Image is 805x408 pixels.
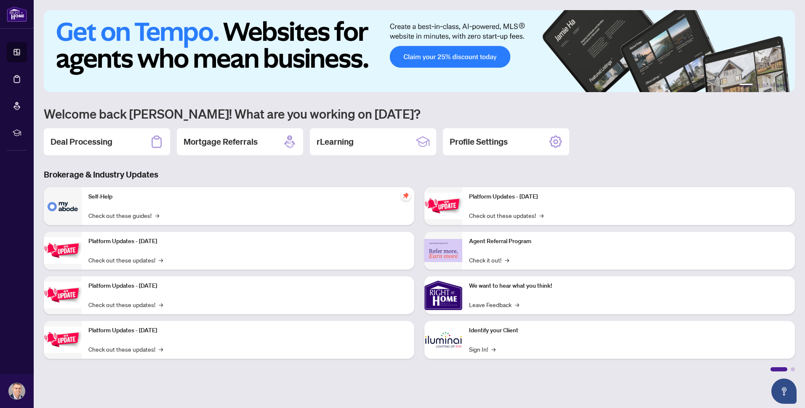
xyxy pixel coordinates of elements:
a: Check out these guides!→ [88,211,159,220]
img: Self-Help [44,187,82,225]
span: → [159,300,163,309]
span: → [159,255,163,265]
img: logo [7,6,27,22]
h2: Mortgage Referrals [184,136,258,148]
img: Agent Referral Program [424,239,462,262]
a: Check out these updates!→ [469,211,544,220]
h2: Profile Settings [450,136,508,148]
p: We want to hear what you think! [469,281,788,291]
span: → [159,344,163,354]
span: → [155,211,159,220]
a: Check out these updates!→ [88,255,163,265]
p: Platform Updates - [DATE] [88,237,408,246]
button: 1 [739,84,753,87]
button: 6 [783,84,786,87]
img: Platform Updates - June 23, 2025 [424,193,462,219]
h2: rLearning [317,136,354,148]
p: Agent Referral Program [469,237,788,246]
p: Platform Updates - [DATE] [469,192,788,201]
img: We want to hear what you think! [424,276,462,314]
button: 2 [756,84,760,87]
span: → [539,211,544,220]
button: 4 [770,84,773,87]
a: Check it out!→ [469,255,509,265]
h2: Deal Processing [51,136,112,148]
span: → [491,344,496,354]
button: 3 [763,84,766,87]
img: Platform Updates - September 16, 2025 [44,237,82,264]
span: pushpin [401,191,411,201]
h3: Brokerage & Industry Updates [44,169,795,180]
button: 5 [776,84,780,87]
a: Check out these updates!→ [88,344,163,354]
p: Self-Help [88,192,408,201]
span: → [505,255,509,265]
img: Profile Icon [9,383,25,399]
p: Platform Updates - [DATE] [88,281,408,291]
a: Leave Feedback→ [469,300,519,309]
img: Identify your Client [424,321,462,359]
p: Platform Updates - [DATE] [88,326,408,335]
button: Open asap [771,379,797,404]
img: Slide 0 [44,10,795,92]
img: Platform Updates - July 21, 2025 [44,282,82,308]
img: Platform Updates - July 8, 2025 [44,326,82,353]
span: → [515,300,519,309]
a: Sign In!→ [469,344,496,354]
h1: Welcome back [PERSON_NAME]! What are you working on [DATE]? [44,106,795,122]
a: Check out these updates!→ [88,300,163,309]
p: Identify your Client [469,326,788,335]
